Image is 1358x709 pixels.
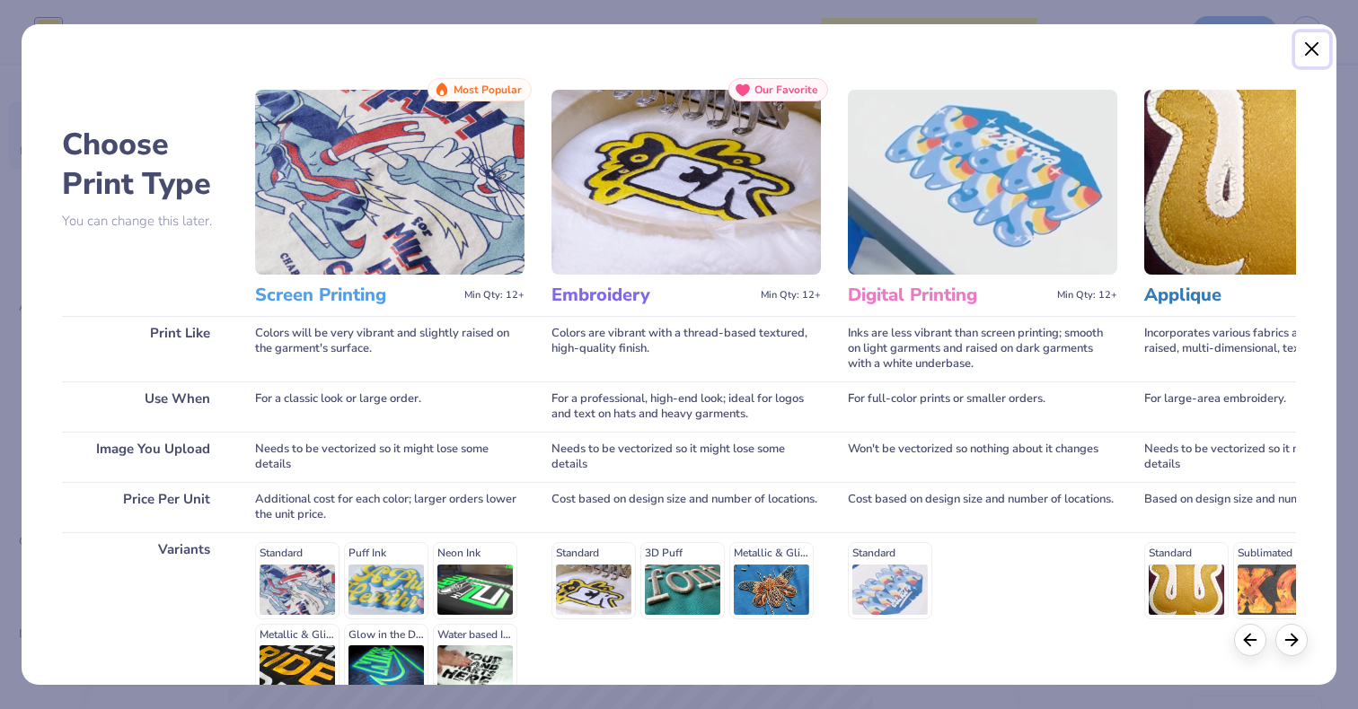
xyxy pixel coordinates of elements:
div: Price Per Unit [62,482,228,532]
span: Min Qty: 12+ [464,289,525,302]
h3: Embroidery [551,284,754,307]
span: Most Popular [454,83,522,96]
div: For a classic look or large order. [255,381,525,432]
div: Needs to be vectorized so it might lose some details [551,432,821,482]
img: Digital Printing [848,90,1117,275]
div: Inks are less vibrant than screen printing; smooth on light garments and raised on dark garments ... [848,316,1117,381]
div: Colors are vibrant with a thread-based textured, high-quality finish. [551,316,821,381]
div: Cost based on design size and number of locations. [551,482,821,532]
div: Colors will be very vibrant and slightly raised on the garment's surface. [255,316,525,381]
h3: Applique [1144,284,1346,307]
button: Close [1295,32,1329,66]
span: Min Qty: 12+ [1057,289,1117,302]
span: Min Qty: 12+ [761,289,821,302]
img: Embroidery [551,90,821,275]
div: For a professional, high-end look; ideal for logos and text on hats and heavy garments. [551,381,821,432]
div: Won't be vectorized so nothing about it changes [848,432,1117,482]
div: Additional cost for each color; larger orders lower the unit price. [255,482,525,532]
div: Print Like [62,316,228,381]
div: Needs to be vectorized so it might lose some details [255,432,525,482]
h3: Digital Printing [848,284,1050,307]
img: Screen Printing [255,90,525,275]
div: Cost based on design size and number of locations. [848,482,1117,532]
div: Image You Upload [62,432,228,482]
div: For full-color prints or smaller orders. [848,381,1117,432]
h2: Choose Print Type [62,125,228,204]
h3: Screen Printing [255,284,457,307]
span: Our Favorite [754,83,818,96]
div: Use When [62,381,228,432]
p: You can change this later. [62,214,228,229]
